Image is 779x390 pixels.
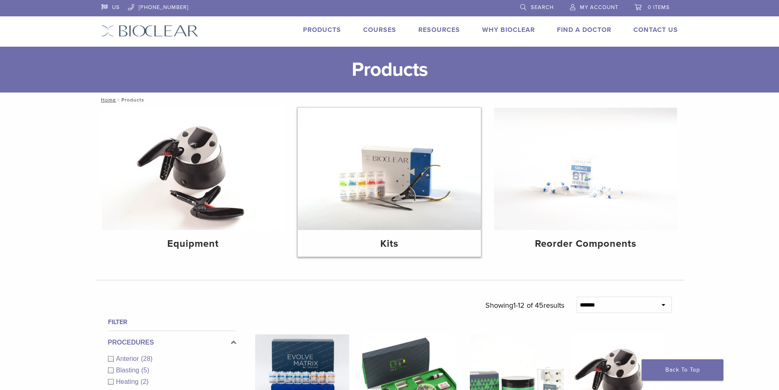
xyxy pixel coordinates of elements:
[141,367,149,374] span: (5)
[141,378,149,385] span: (2)
[108,237,278,251] h4: Equipment
[116,98,121,102] span: /
[141,355,153,362] span: (28)
[501,237,671,251] h4: Reorder Components
[95,92,684,107] nav: Products
[531,4,554,11] span: Search
[108,338,236,347] label: Procedures
[580,4,618,11] span: My Account
[513,301,543,310] span: 1-12 of 45
[304,237,474,251] h4: Kits
[116,378,141,385] span: Heating
[494,108,677,257] a: Reorder Components
[303,26,341,34] a: Products
[494,108,677,230] img: Reorder Components
[298,108,481,257] a: Kits
[557,26,611,34] a: Find A Doctor
[418,26,460,34] a: Resources
[482,26,535,34] a: Why Bioclear
[102,108,285,257] a: Equipment
[298,108,481,230] img: Kits
[363,26,396,34] a: Courses
[633,26,678,34] a: Contact Us
[648,4,670,11] span: 0 items
[642,359,723,381] a: Back To Top
[108,317,236,327] h4: Filter
[485,297,564,314] p: Showing results
[116,367,141,374] span: Blasting
[116,355,141,362] span: Anterior
[99,97,116,103] a: Home
[101,25,198,37] img: Bioclear
[102,108,285,230] img: Equipment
